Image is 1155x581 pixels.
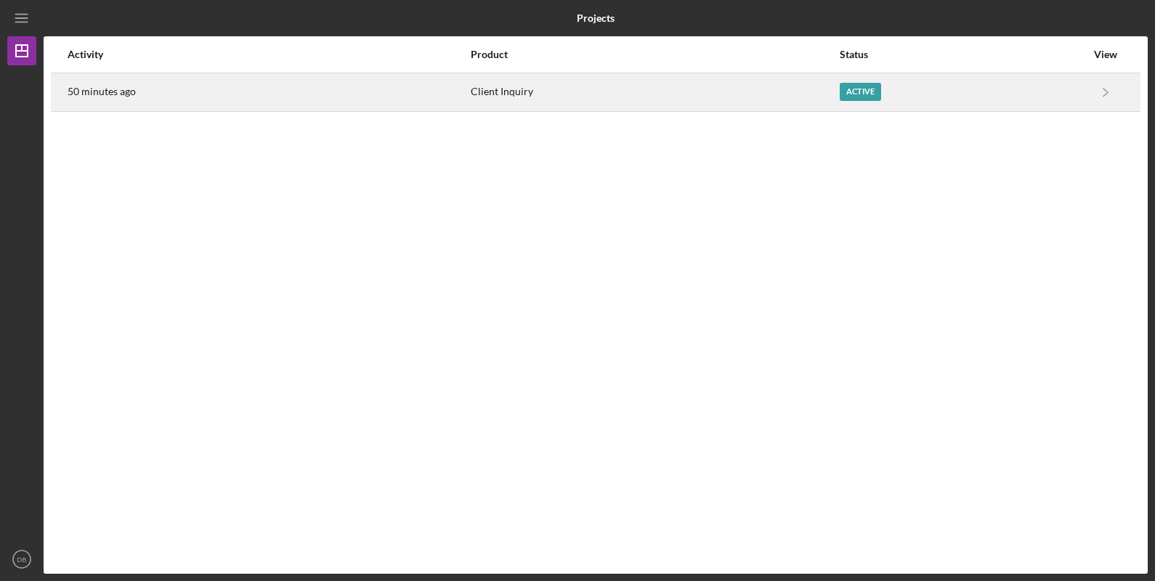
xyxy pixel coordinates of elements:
text: DB [17,556,26,564]
div: Client Inquiry [471,74,838,110]
div: Status [840,49,1086,60]
div: Active [840,83,881,101]
div: Activity [68,49,469,60]
time: 2025-08-28 15:14 [68,86,136,97]
div: View [1087,49,1124,60]
div: Product [471,49,838,60]
b: Projects [577,12,615,24]
button: DB [7,545,36,574]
